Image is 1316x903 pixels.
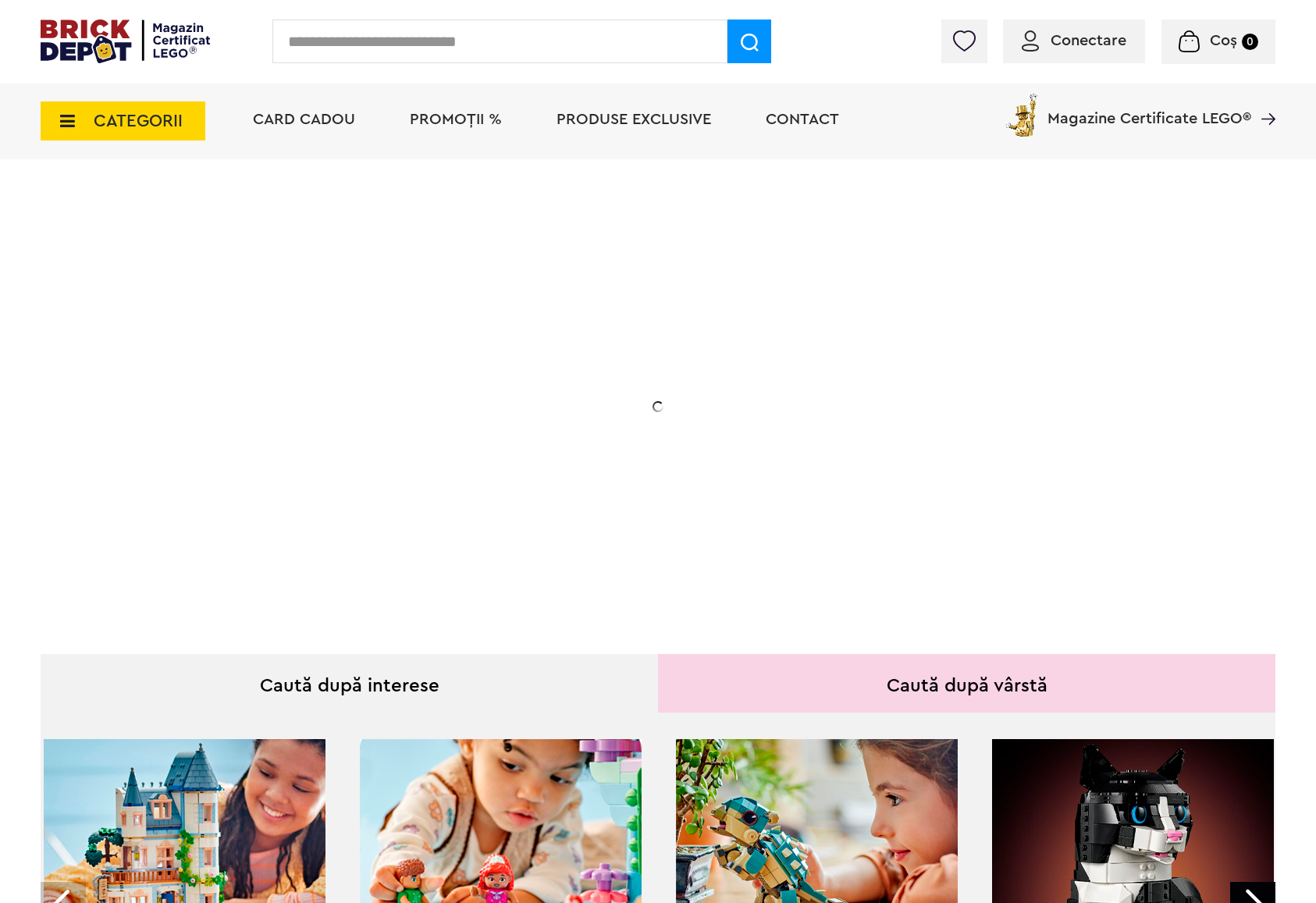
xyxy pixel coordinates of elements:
div: Explorează [151,487,464,507]
span: CATEGORII [94,112,183,130]
span: Conectare [1051,33,1126,48]
a: Magazine Certificate LEGO® [1251,91,1275,106]
span: Coș [1210,33,1237,48]
a: Produse exclusive [557,112,711,127]
a: Card Cadou [253,112,355,127]
div: Caută după interese [41,654,658,713]
a: Conectare [1022,33,1126,48]
h2: La două seturi LEGO de adulți achiziționate din selecție! În perioada 12 - [DATE]! [151,386,464,452]
h1: 20% Reducere! [151,315,464,371]
span: Magazine Certificate LEGO® [1047,91,1251,126]
a: Contact [766,112,839,127]
a: PROMOȚII % [410,112,502,127]
div: Caută după vârstă [658,654,1275,713]
small: 0 [1242,34,1258,50]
